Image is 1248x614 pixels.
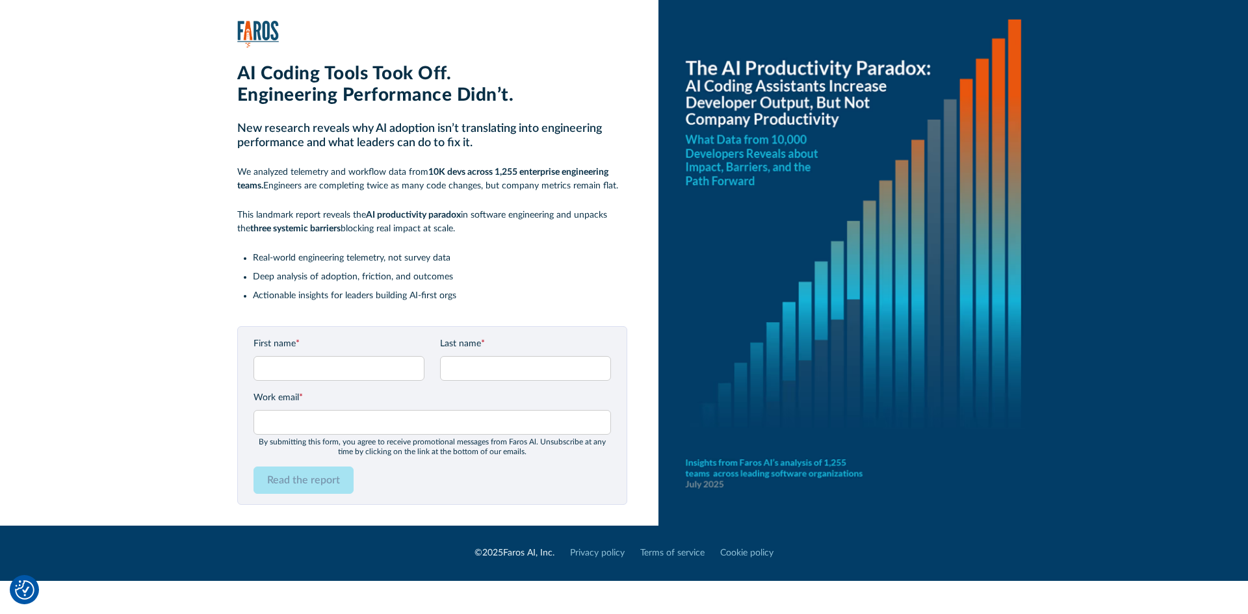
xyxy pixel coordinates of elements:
strong: three systemic barriers [250,224,341,233]
h1: AI Coding Tools Took Off. [237,63,627,85]
strong: AI productivity paradox [366,211,461,220]
li: Actionable insights for leaders building AI-first orgs [253,289,627,303]
div: By submitting this form, you agree to receive promotional messages from Faros Al. Unsubscribe at ... [253,437,611,456]
a: Privacy policy [570,546,625,560]
strong: 10K devs across 1,255 enterprise engineering teams. [237,168,608,190]
a: Terms of service [640,546,705,560]
label: Work email [253,391,611,405]
h2: New research reveals why AI adoption isn’t translating into engineering performance and what lead... [237,122,627,150]
span: 2025 [482,548,503,557]
form: Email Form [253,337,611,494]
label: First name [253,337,424,351]
p: This landmark report reveals the in software engineering and unpacks the blocking real impact at ... [237,209,627,236]
div: © Faros AI, Inc. [474,546,554,560]
button: Cookie Settings [15,580,34,600]
img: Faros Logo [237,21,279,47]
li: Real-world engineering telemetry, not survey data [253,251,627,265]
li: Deep analysis of adoption, friction, and outcomes [253,270,627,284]
img: Revisit consent button [15,580,34,600]
label: Last name [440,337,611,351]
p: We analyzed telemetry and workflow data from Engineers are completing twice as many code changes,... [237,166,627,193]
input: Read the report [253,467,354,494]
a: Cookie policy [720,546,773,560]
h1: Engineering Performance Didn’t. [237,84,627,107]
